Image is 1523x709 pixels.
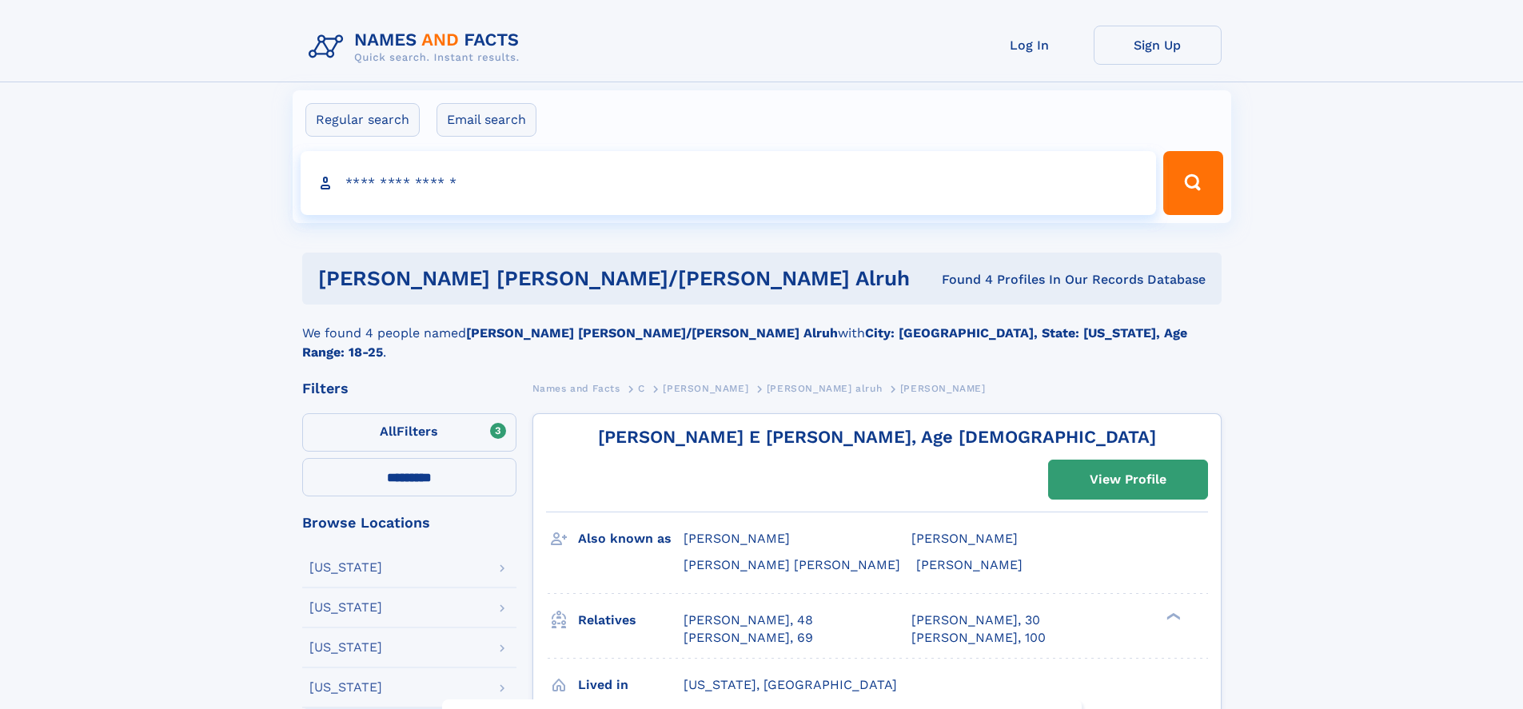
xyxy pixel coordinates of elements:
div: [US_STATE] [309,601,382,614]
div: Browse Locations [302,516,516,530]
a: C [638,378,645,398]
a: Sign Up [1094,26,1222,65]
h1: [PERSON_NAME] [PERSON_NAME]/[PERSON_NAME] alruh [318,269,926,289]
div: Filters [302,381,516,396]
label: Regular search [305,103,420,137]
span: [PERSON_NAME] [663,383,748,394]
span: [PERSON_NAME] [PERSON_NAME] [684,557,900,572]
img: Logo Names and Facts [302,26,532,69]
a: [PERSON_NAME], 100 [911,629,1046,647]
a: [PERSON_NAME] E [PERSON_NAME], Age [DEMOGRAPHIC_DATA] [598,427,1156,447]
div: [US_STATE] [309,561,382,574]
span: C [638,383,645,394]
span: [PERSON_NAME] [911,531,1018,546]
a: [PERSON_NAME], 30 [911,611,1040,629]
div: ❯ [1162,611,1182,621]
h3: Lived in [578,671,684,699]
b: [PERSON_NAME] [PERSON_NAME]/[PERSON_NAME] Alruh [466,325,838,341]
h3: Also known as [578,525,684,552]
span: [PERSON_NAME] [684,531,790,546]
span: [PERSON_NAME] alruh [767,383,882,394]
a: Log In [966,26,1094,65]
span: All [380,424,397,439]
a: [PERSON_NAME] [663,378,748,398]
button: Search Button [1163,151,1222,215]
input: search input [301,151,1157,215]
a: [PERSON_NAME], 48 [684,611,813,629]
a: View Profile [1049,460,1207,499]
a: [PERSON_NAME] alruh [767,378,882,398]
div: Found 4 Profiles In Our Records Database [926,271,1206,289]
div: View Profile [1090,461,1166,498]
div: [US_STATE] [309,641,382,654]
span: [PERSON_NAME] [900,383,986,394]
b: City: [GEOGRAPHIC_DATA], State: [US_STATE], Age Range: 18-25 [302,325,1187,360]
a: Names and Facts [532,378,620,398]
span: [US_STATE], [GEOGRAPHIC_DATA] [684,677,897,692]
span: [PERSON_NAME] [916,557,1023,572]
h3: Relatives [578,607,684,634]
div: [US_STATE] [309,681,382,694]
a: [PERSON_NAME], 69 [684,629,813,647]
label: Email search [437,103,536,137]
label: Filters [302,413,516,452]
div: We found 4 people named with . [302,305,1222,362]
